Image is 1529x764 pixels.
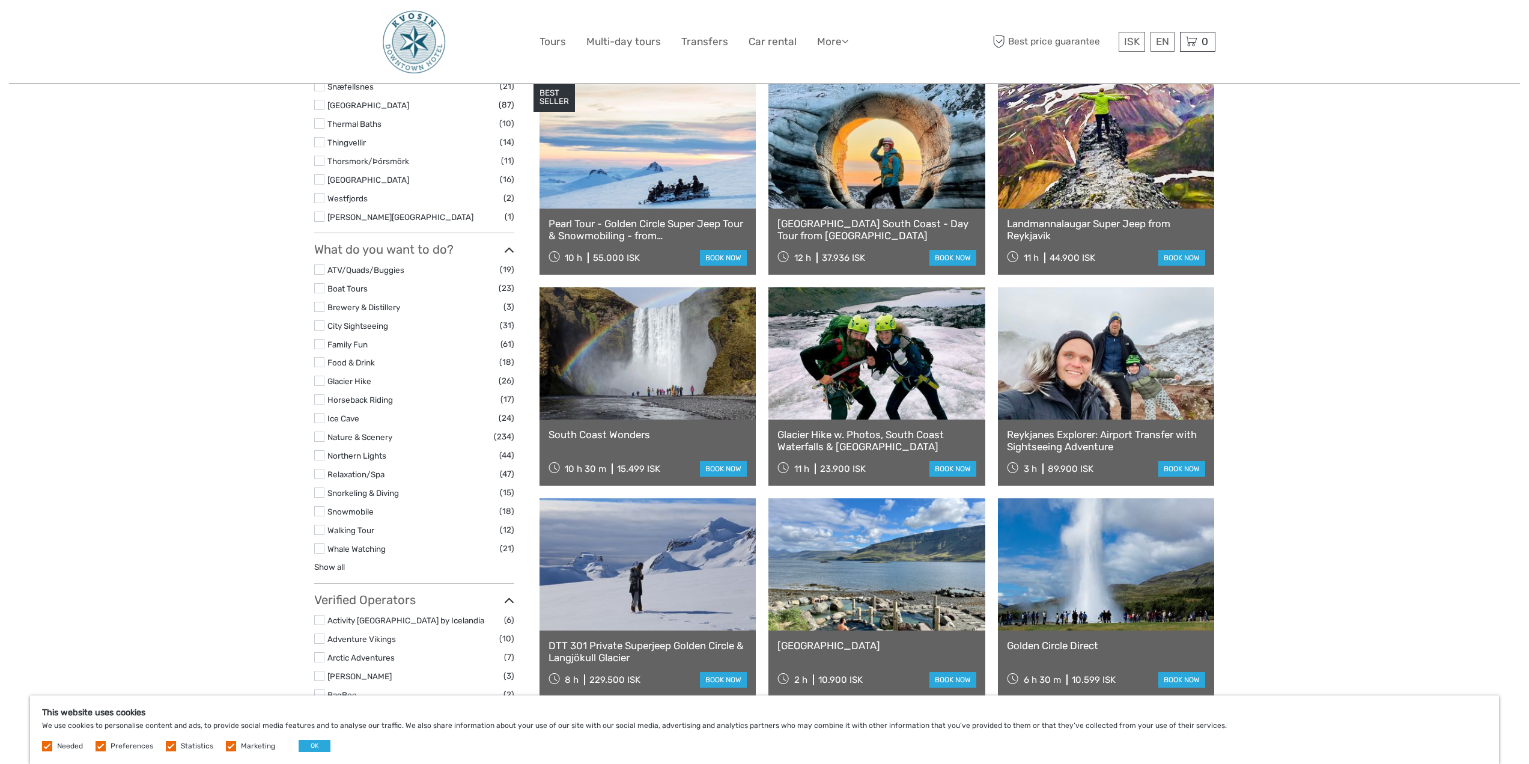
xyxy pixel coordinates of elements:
[499,448,514,462] span: (44)
[327,544,386,554] a: Whale Watching
[499,355,514,369] span: (18)
[327,376,371,386] a: Glacier Hike
[1124,35,1140,47] span: ISK
[549,640,747,664] a: DTT 301 Private Superjeep Golden Circle & Langjökull Glacier
[327,119,381,129] a: Thermal Baths
[327,690,357,700] a: BagBee
[327,507,374,516] a: Snowmobile
[327,212,473,222] a: [PERSON_NAME][GEOGRAPHIC_DATA]
[327,451,386,460] a: Northern Lights
[589,674,640,685] div: 229.500 ISK
[327,321,388,331] a: City Sightseeing
[1200,35,1210,47] span: 0
[327,653,395,662] a: Arctic Adventures
[111,741,153,751] label: Preferences
[565,463,606,474] span: 10 h 30 m
[700,672,747,688] a: book now
[820,463,866,474] div: 23.900 ISK
[42,707,1487,718] h5: This website uses cookies
[500,173,514,186] span: (16)
[1024,463,1037,474] span: 3 h
[822,252,865,263] div: 37.936 ISK
[565,674,579,685] span: 8 h
[500,523,514,537] span: (12)
[327,138,366,147] a: Thingvellir
[586,33,661,50] a: Multi-day tours
[327,488,399,498] a: Snorkeling & Diving
[500,467,514,481] span: (47)
[990,32,1116,52] span: Best price guarantee
[500,135,514,149] span: (14)
[499,281,514,295] span: (23)
[777,429,976,453] a: Glacier Hike w. Photos, South Coast Waterfalls & [GEOGRAPHIC_DATA]
[314,562,345,572] a: Show all
[504,650,514,664] span: (7)
[327,432,392,442] a: Nature & Scenery
[1158,461,1205,477] a: book now
[817,33,848,50] a: More
[794,674,807,685] span: 2 h
[500,486,514,500] span: (15)
[681,33,728,50] a: Transfers
[327,358,375,367] a: Food & Drink
[499,411,514,425] span: (24)
[700,461,747,477] a: book now
[503,191,514,205] span: (2)
[1024,252,1039,263] span: 11 h
[777,218,976,242] a: [GEOGRAPHIC_DATA] South Coast - Day Tour from [GEOGRAPHIC_DATA]
[929,250,976,266] a: book now
[499,374,514,388] span: (26)
[299,740,330,752] button: OK
[314,593,514,607] h3: Verified Operators
[500,393,514,406] span: (17)
[503,688,514,701] span: (2)
[138,19,153,33] button: Open LiveChat chat widget
[505,210,514,224] span: (1)
[503,300,514,314] span: (3)
[314,242,514,257] h3: What do you want to do?
[327,265,404,275] a: ATV/Quads/Buggies
[777,640,976,652] a: [GEOGRAPHIC_DATA]
[929,672,976,688] a: book now
[1007,640,1206,652] a: Golden Circle Direct
[593,252,640,263] div: 55.000 ISK
[381,9,446,75] img: 48-093e29fa-b2a2-476f-8fe8-72743a87ce49_logo_big.jpg
[500,79,514,93] span: (21)
[549,218,747,242] a: Pearl Tour - Golden Circle Super Jeep Tour & Snowmobiling - from [GEOGRAPHIC_DATA]
[327,340,368,349] a: Family Fun
[794,463,809,474] span: 11 h
[540,33,566,50] a: Tours
[500,319,514,332] span: (31)
[494,430,514,444] span: (234)
[327,156,409,166] a: Thorsmork/Þórsmörk
[327,284,368,293] a: Boat Tours
[533,82,575,112] div: BEST SELLER
[929,461,976,477] a: book now
[327,100,409,110] a: [GEOGRAPHIC_DATA]
[327,175,409,185] a: [GEOGRAPHIC_DATA]
[1024,674,1061,685] span: 6 h 30 m
[327,395,393,405] a: Horseback Riding
[500,542,514,555] span: (21)
[327,671,392,681] a: [PERSON_NAME]
[1151,32,1175,52] div: EN
[499,504,514,518] span: (18)
[241,741,275,751] label: Marketing
[327,194,368,203] a: Westfjords
[327,469,385,479] a: Relaxation/Spa
[1048,463,1093,474] div: 89.900 ISK
[327,616,484,625] a: Activity [GEOGRAPHIC_DATA] by Icelandia
[500,263,514,277] span: (19)
[749,33,797,50] a: Car rental
[499,117,514,130] span: (10)
[327,634,396,644] a: Adventure Vikings
[327,302,400,312] a: Brewery & Distillery
[1072,674,1116,685] div: 10.599 ISK
[57,741,83,751] label: Needed
[818,674,863,685] div: 10.900 ISK
[1007,429,1206,453] a: Reykjanes Explorer: Airport Transfer with Sightseeing Adventure
[794,252,811,263] span: 12 h
[1007,218,1206,242] a: Landmannalaugar Super Jeep from Reykjavik
[1158,672,1205,688] a: book now
[1158,250,1205,266] a: book now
